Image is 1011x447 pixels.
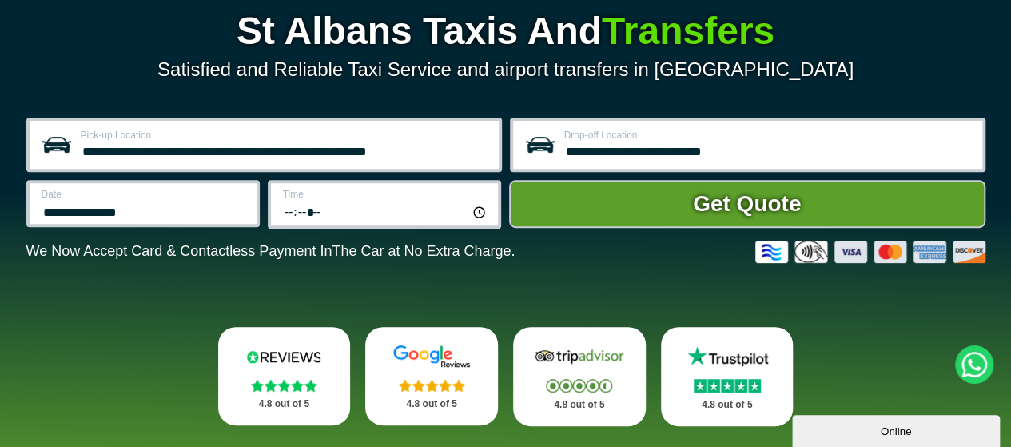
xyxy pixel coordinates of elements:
p: 4.8 out of 5 [531,395,628,415]
span: The Car at No Extra Charge. [332,243,515,259]
p: 4.8 out of 5 [679,395,776,415]
p: We Now Accept Card & Contactless Payment In [26,243,515,260]
img: Stars [399,379,465,392]
img: Stars [546,379,612,393]
a: Trustpilot Stars 4.8 out of 5 [661,327,794,426]
img: Google [384,345,480,369]
img: Stars [694,379,761,393]
iframe: chat widget [792,412,1003,447]
a: Google Stars 4.8 out of 5 [365,327,498,425]
img: Credit And Debit Cards [755,241,985,263]
p: Satisfied and Reliable Taxi Service and airport transfers in [GEOGRAPHIC_DATA] [26,58,985,81]
img: Reviews.io [236,345,332,369]
img: Tripadvisor [531,345,627,369]
span: Transfers [602,10,774,52]
a: Tripadvisor Stars 4.8 out of 5 [513,327,646,426]
h1: St Albans Taxis And [26,12,985,50]
p: 4.8 out of 5 [383,394,480,414]
img: Trustpilot [679,345,775,369]
p: 4.8 out of 5 [236,394,333,414]
label: Pick-up Location [81,130,489,140]
button: Get Quote [509,180,985,228]
img: Stars [251,379,317,392]
a: Reviews.io Stars 4.8 out of 5 [218,327,351,425]
label: Drop-off Location [564,130,973,140]
label: Time [283,190,488,199]
label: Date [42,190,247,199]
